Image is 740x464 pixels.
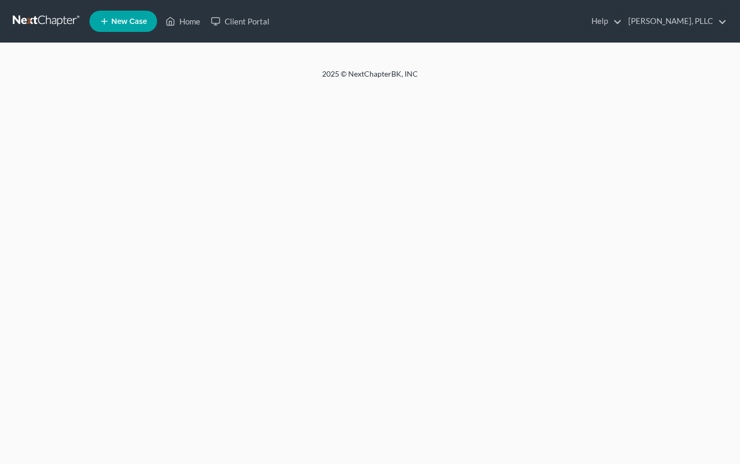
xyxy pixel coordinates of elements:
[67,69,673,88] div: 2025 © NextChapterBK, INC
[205,12,275,31] a: Client Portal
[586,12,622,31] a: Help
[160,12,205,31] a: Home
[623,12,727,31] a: [PERSON_NAME], PLLC
[89,11,157,32] new-legal-case-button: New Case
